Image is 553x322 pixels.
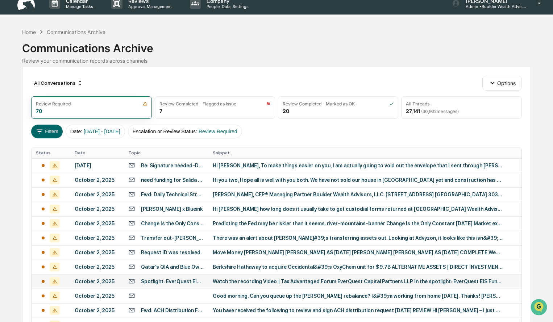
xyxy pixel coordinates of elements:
[123,58,132,66] button: Start new chat
[75,163,120,168] div: [DATE]
[36,101,71,106] div: Review Required
[22,29,36,35] div: Home
[266,101,270,106] img: icon
[141,221,204,226] div: Change Is the Only Constant
[406,101,429,106] div: All Threads
[159,108,162,114] div: 7
[14,91,47,99] span: Preclearance
[84,129,120,134] span: [DATE] - [DATE]
[4,88,50,101] a: 🖐️Preclearance
[75,221,120,226] div: October 2, 2025
[36,108,42,114] div: 70
[66,125,125,138] button: Date:[DATE] - [DATE]
[50,88,93,101] a: 🗄️Attestations
[213,163,503,168] div: Hi [PERSON_NAME], To make things easier on you, I am actually going to void out the envelope that...
[124,147,208,158] th: Topic
[75,192,120,197] div: October 2, 2025
[72,123,88,128] span: Pylon
[530,298,549,318] iframe: Open customer support
[208,147,521,158] th: Snippet
[75,250,120,255] div: October 2, 2025
[213,279,503,284] div: Watch the recording Video | Tax Advantaged Forum EverQuest Capital Partners LLP In the spotlight:...
[128,125,242,138] button: Escalation or Review Status:Review Required
[25,55,119,63] div: Start new chat
[141,235,204,241] div: Transfer out-[PERSON_NAME]
[122,4,175,9] p: Approval Management
[60,4,97,9] p: Manage Tasks
[283,108,289,114] div: 20
[213,235,503,241] div: There was an alert about [PERSON_NAME]#39;s transferring assets out. Looking at Advyzon, it looks...
[141,192,204,197] div: Fwd: Daily Technical Strategy: SPX, RSP, RSPH and Gold/Bitcoin Ratio in Focus
[22,58,531,64] div: Review your communication records across channels
[283,101,355,106] div: Review Completed - Marked as OK
[75,177,120,183] div: October 2, 2025
[51,122,88,128] a: Powered byPylon
[213,308,503,313] div: You have received the following to review and sign ACH distribution request [DATE] REVIEW Hi [PER...
[14,105,46,112] span: Data Lookup
[70,147,124,158] th: Date
[75,264,120,270] div: October 2, 2025
[213,293,503,299] div: Good morning. Can you queue up the [PERSON_NAME] rebalance? I&#39;m working from home [DATE]. Tha...
[141,206,203,212] div: [PERSON_NAME] x Blueink
[213,177,503,183] div: Hi you two, Hope all is well with you both. We have not sold our house in [GEOGRAPHIC_DATA] yet a...
[141,264,204,270] div: Qatar’s QIA and Blue Owl Launch $3B+ Global Digital Infrastructure Platform
[75,235,120,241] div: October 2, 2025
[53,92,58,98] div: 🗄️
[141,279,204,284] div: Spotlight: EverQuest EIS Fund - Presentation and Q&A
[213,221,503,226] div: Predicting the Fed may be riskier than it seems. river-mountains-banner Change Is the Only Consta...
[22,36,531,55] div: Communications Archive
[7,92,13,98] div: 🖐️
[75,308,120,313] div: October 2, 2025
[25,63,92,68] div: We're available if you need us!
[482,76,522,90] button: Options
[213,206,503,212] div: Hi [PERSON_NAME] how long does it usually take to get custodial forms returned at [GEOGRAPHIC_DAT...
[421,109,459,114] span: ( 30,932 messages)
[7,15,132,27] p: How can we help?
[141,250,202,255] div: Request ID was resolved.
[75,206,120,212] div: October 2, 2025
[4,102,49,115] a: 🔎Data Lookup
[213,250,503,255] div: Move Money [PERSON_NAME] [PERSON_NAME] AS [DATE] [PERSON_NAME] [PERSON_NAME] AS [DATE] COMPLETE W...
[47,29,105,35] div: Communications Archive
[406,108,459,114] div: 27,141
[141,308,204,313] div: Fwd: ACH Distribution Form A00216711002025
[7,106,13,112] div: 🔎
[143,101,147,106] img: icon
[31,125,63,138] button: Filters
[460,4,527,9] p: Admin • Boulder Wealth Advisors
[389,101,394,106] img: icon
[141,177,204,183] div: need funding for Salida construction
[60,91,90,99] span: Attestations
[75,293,120,299] div: October 2, 2025
[201,4,252,9] p: People, Data, Settings
[213,264,503,270] div: Berkshire Hathaway to acquire Occidental&#39;s OxyChem unit for $9.7B ALTERNATIVE ASSETS | DIRECT...
[213,192,503,197] div: [PERSON_NAME], CFP® Managing Partner Boulder Wealth Advisors, LLC. [STREET_ADDRESS] [GEOGRAPHIC_D...
[141,163,204,168] div: Re: Signature needed-Docusign
[75,279,120,284] div: October 2, 2025
[32,147,70,158] th: Status
[159,101,236,106] div: Review Completed - Flagged as Issue
[199,129,237,134] span: Review Required
[31,77,86,89] div: All Conversations
[7,55,20,68] img: 1746055101610-c473b297-6a78-478c-a979-82029cc54cd1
